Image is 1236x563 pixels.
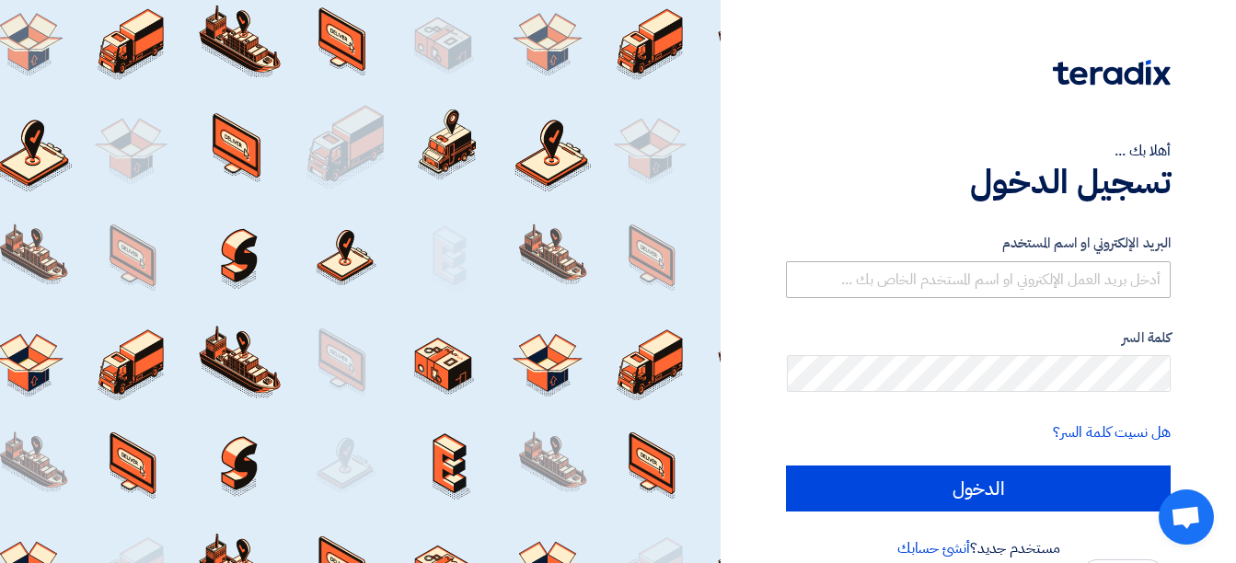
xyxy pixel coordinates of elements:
[786,537,1171,559] div: مستخدم جديد؟
[1053,421,1171,443] a: هل نسيت كلمة السر؟
[786,465,1171,511] input: الدخول
[897,537,970,559] a: أنشئ حسابك
[786,140,1171,162] div: أهلا بك ...
[1053,60,1171,86] img: Teradix logo
[786,162,1171,202] h1: تسجيل الدخول
[786,327,1171,349] label: كلمة السر
[786,261,1171,298] input: أدخل بريد العمل الإلكتروني او اسم المستخدم الخاص بك ...
[1159,489,1214,545] div: Open chat
[786,233,1171,254] label: البريد الإلكتروني او اسم المستخدم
